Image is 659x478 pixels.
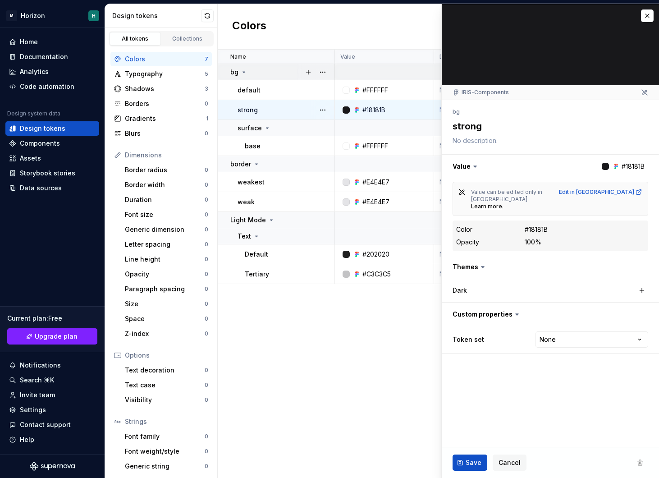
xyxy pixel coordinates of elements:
a: Edit in [GEOGRAPHIC_DATA] [559,188,642,196]
a: Storybook stories [5,166,99,180]
td: None [434,80,533,100]
div: Text decoration [125,366,205,375]
div: Components [20,139,60,148]
span: Value can be edited only in [GEOGRAPHIC_DATA]. [471,188,544,202]
div: 0 [205,196,208,203]
td: None [434,136,533,156]
a: Analytics [5,64,99,79]
div: 0 [205,330,208,337]
div: 100% [525,238,541,247]
p: Text [238,232,251,241]
div: Strings [125,417,208,426]
p: strong [238,106,258,115]
a: Paragraph spacing0 [121,282,212,296]
a: Components [5,136,99,151]
div: 0 [205,100,208,107]
div: #18181B [525,225,548,234]
div: 0 [205,381,208,389]
div: Generic dimension [125,225,205,234]
li: bg [453,108,460,115]
a: Colors7 [110,52,212,66]
div: Text case [125,381,205,390]
a: Shadows3 [110,82,212,96]
div: 0 [205,448,208,455]
button: Notifications [5,358,99,372]
div: #C3C3C5 [362,270,391,279]
div: Learn more [471,203,502,210]
div: 0 [205,241,208,248]
p: default [238,86,261,95]
div: Settings [20,405,46,414]
a: Generic dimension0 [121,222,212,237]
div: Assets [20,154,41,163]
div: Current plan : Free [7,314,97,323]
div: Colors [125,55,205,64]
a: Generic string0 [121,459,212,473]
button: Cancel [493,455,526,471]
div: Z-index [125,329,205,338]
a: Invite team [5,388,99,402]
label: Token set [453,335,484,344]
div: Help [20,435,34,444]
div: 0 [205,166,208,174]
div: Color [456,225,472,234]
div: 0 [205,367,208,374]
div: Storybook stories [20,169,75,178]
div: Code automation [20,82,74,91]
div: Typography [125,69,205,78]
a: Z-index0 [121,326,212,341]
td: None [434,264,533,284]
div: Font family [125,432,205,441]
div: Space [125,314,205,323]
div: Search ⌘K [20,376,54,385]
div: Gradients [125,114,206,123]
td: None [434,244,533,264]
a: Opacity0 [121,267,212,281]
p: Tertiary [245,270,269,279]
div: Contact support [20,420,71,429]
button: MHorizonH [2,6,103,25]
a: Documentation [5,50,99,64]
button: Contact support [5,418,99,432]
div: Opacity [456,238,479,247]
div: Dimensions [125,151,208,160]
a: Home [5,35,99,49]
p: Dark [439,53,452,60]
div: 0 [205,433,208,440]
p: base [245,142,261,151]
div: 0 [205,396,208,404]
div: 3 [205,85,208,92]
p: surface [238,124,262,133]
span: Upgrade plan [35,332,78,341]
div: Shadows [125,84,205,93]
div: Opacity [125,270,205,279]
div: #E4E4E7 [362,198,389,207]
td: None [434,100,533,120]
div: #18181B [362,106,385,115]
div: Font size [125,210,205,219]
div: Notifications [20,361,61,370]
p: weakest [238,178,265,187]
textarea: strong [451,118,646,134]
span: . [502,203,503,210]
a: Text case0 [121,378,212,392]
div: Invite team [20,391,55,400]
div: Line height [125,255,205,264]
div: Border radius [125,165,205,175]
div: Collections [165,35,210,42]
div: Duration [125,195,205,204]
td: None [434,192,533,212]
div: 0 [205,181,208,188]
a: Border radius0 [121,163,212,177]
svg: Supernova Logo [30,462,75,471]
div: 0 [205,256,208,263]
div: All tokens [113,35,158,42]
label: Dark [453,286,467,295]
a: Font family0 [121,429,212,444]
div: Size [125,299,205,308]
a: Borders0 [110,97,212,111]
p: bg [230,68,238,77]
a: Design tokens [5,121,99,136]
div: 0 [205,315,208,322]
div: Home [20,37,38,46]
